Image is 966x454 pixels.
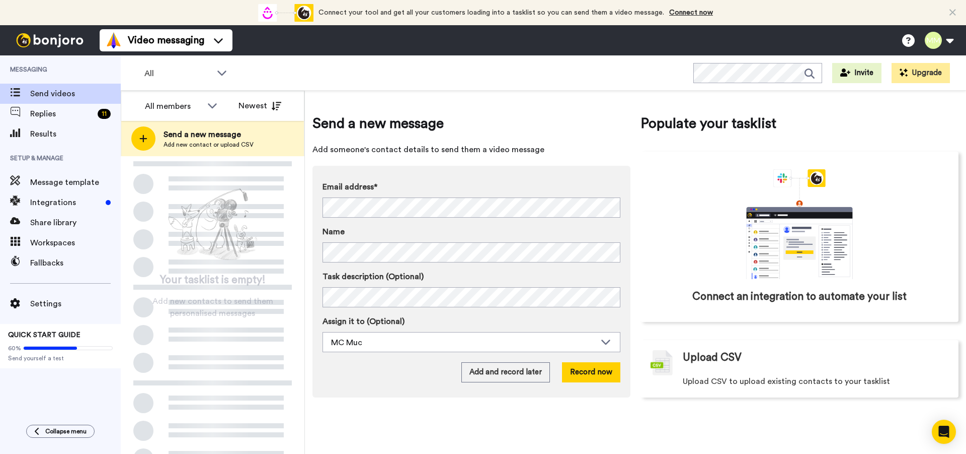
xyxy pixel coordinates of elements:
[26,425,95,438] button: Collapse menu
[163,184,263,265] img: ready-set-action.png
[683,375,890,387] span: Upload CSV to upload existing contacts to your tasklist
[12,33,88,47] img: bj-logo-header-white.svg
[30,237,121,249] span: Workspaces
[323,181,620,193] label: Email address*
[231,96,289,116] button: Newest
[323,226,345,238] span: Name
[45,427,87,435] span: Collapse menu
[30,176,121,188] span: Message template
[128,33,204,47] span: Video messaging
[30,257,121,269] span: Fallbacks
[8,332,80,339] span: QUICK START GUIDE
[30,298,121,310] span: Settings
[164,141,254,149] span: Add new contact or upload CSV
[651,350,673,375] img: csv-grey.png
[724,169,875,279] div: animation
[258,4,313,22] div: animation
[932,420,956,444] div: Open Intercom Messenger
[640,113,958,134] span: Populate your tasklist
[323,271,620,283] label: Task description (Optional)
[318,9,664,16] span: Connect your tool and get all your customers loading into a tasklist so you can send them a video...
[30,128,121,140] span: Results
[30,217,121,229] span: Share library
[461,362,550,382] button: Add and record later
[562,362,620,382] button: Record now
[106,32,122,48] img: vm-color.svg
[136,295,289,319] span: Add new contacts to send them personalised messages
[683,350,742,365] span: Upload CSV
[164,128,254,141] span: Send a new message
[669,9,713,16] a: Connect now
[331,337,596,349] div: MC Muc
[8,344,21,352] span: 60%
[30,88,121,100] span: Send videos
[323,315,620,328] label: Assign it to (Optional)
[160,273,266,288] span: Your tasklist is empty!
[312,113,630,134] span: Send a new message
[8,354,113,362] span: Send yourself a test
[30,197,102,209] span: Integrations
[832,63,881,83] button: Invite
[144,68,212,80] span: All
[145,100,202,112] div: All members
[312,144,630,156] span: Add someone's contact details to send them a video message
[892,63,950,83] button: Upgrade
[692,289,907,304] span: Connect an integration to automate your list
[98,109,111,119] div: 11
[30,108,94,120] span: Replies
